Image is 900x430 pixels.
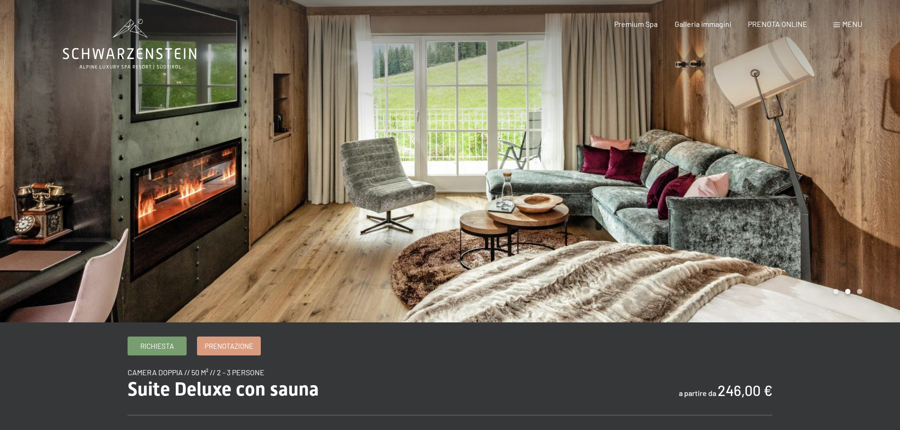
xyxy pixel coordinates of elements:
a: Premium Spa [614,19,658,28]
a: Richiesta [128,337,186,355]
b: 246,00 € [718,382,772,399]
a: Prenotazione [197,337,260,355]
span: camera doppia // 50 m² // 2 - 3 persone [128,368,265,377]
span: Richiesta [140,341,174,351]
span: Suite Deluxe con sauna [128,378,319,400]
a: PRENOTA ONLINE [748,19,807,28]
span: Prenotazione [205,341,253,351]
span: Menu [842,19,862,28]
a: Galleria immagini [675,19,731,28]
span: a partire da [679,388,716,397]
